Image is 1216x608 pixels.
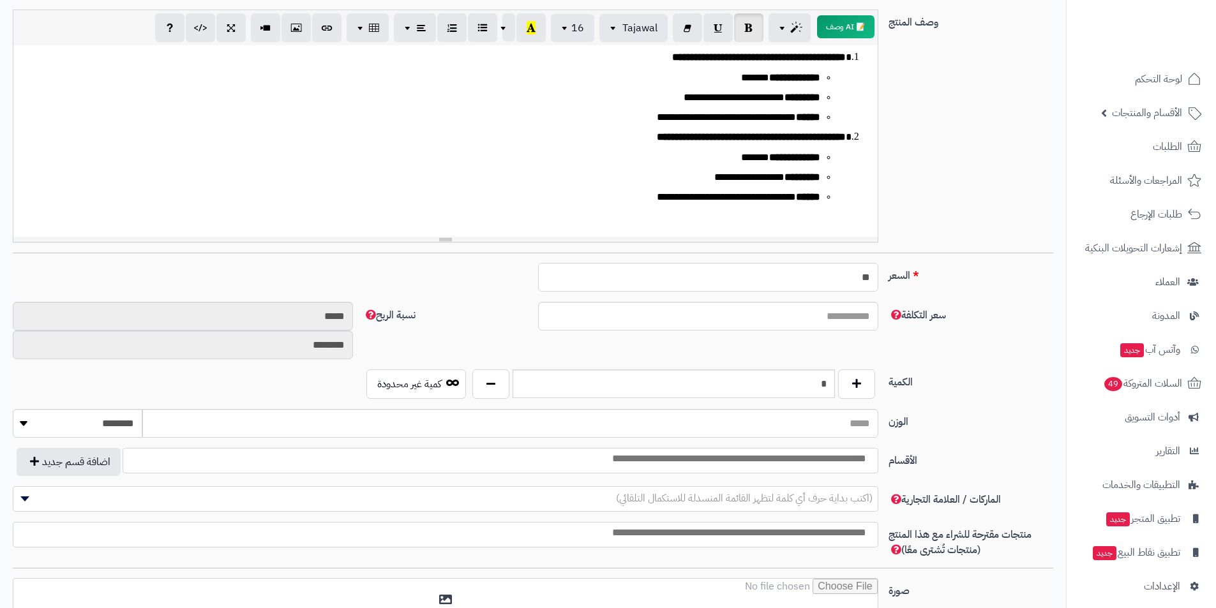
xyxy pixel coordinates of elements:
[1144,577,1180,595] span: الإعدادات
[1156,442,1180,460] span: التقارير
[1130,205,1182,223] span: طلبات الإرجاع
[1135,70,1182,88] span: لوحة التحكم
[1110,172,1182,189] span: المراجعات والأسئلة
[622,20,657,36] span: Tajawal
[1120,343,1144,357] span: جديد
[1074,131,1208,162] a: الطلبات
[1093,546,1116,560] span: جديد
[883,409,1058,429] label: الوزن
[599,14,668,42] button: Tajawal
[616,491,873,506] span: (اكتب بداية حرف أي كلمة لتظهر القائمة المنسدلة للاستكمال التلقائي)
[1074,64,1208,94] a: لوحة التحكم
[1106,512,1130,526] span: جديد
[1105,510,1180,528] span: تطبيق المتجر
[889,527,1032,558] span: منتجات مقترحة للشراء مع هذا المنتج (منتجات تُشترى معًا)
[571,20,584,36] span: 16
[883,263,1058,283] label: السعر
[1074,436,1208,466] a: التقارير
[17,448,121,476] button: اضافة قسم جديد
[1103,374,1182,392] span: السلات المتروكة
[1112,104,1182,122] span: الأقسام والمنتجات
[1074,470,1208,500] a: التطبيقات والخدمات
[1074,368,1208,399] a: السلات المتروكة49
[1129,36,1204,63] img: logo-2.png
[1074,334,1208,365] a: وآتس آبجديد
[889,308,946,323] span: سعر التكلفة
[889,492,1001,507] span: الماركات / العلامة التجارية
[1074,571,1208,602] a: الإعدادات
[1074,503,1208,534] a: تطبيق المتجرجديد
[1102,476,1180,494] span: التطبيقات والخدمات
[883,10,1058,30] label: وصف المنتج
[817,15,874,38] button: 📝 AI وصف
[883,369,1058,390] label: الكمية
[1074,233,1208,263] a: إشعارات التحويلات البنكية
[1074,199,1208,230] a: طلبات الإرجاع
[1074,300,1208,331] a: المدونة
[1155,273,1180,291] span: العملاء
[1074,537,1208,568] a: تطبيق نقاط البيعجديد
[883,448,1058,468] label: الأقسام
[1125,408,1180,426] span: أدوات التسويق
[1092,544,1180,561] span: تطبيق نقاط البيع
[1153,138,1182,156] span: الطلبات
[1104,377,1122,391] span: 49
[551,14,594,42] button: 16
[1074,402,1208,433] a: أدوات التسويق
[1152,307,1180,325] span: المدونة
[1074,165,1208,196] a: المراجعات والأسئلة
[1074,267,1208,297] a: العملاء
[1119,341,1180,359] span: وآتس آب
[363,308,416,323] span: نسبة الربح
[883,578,1058,598] label: صورة
[1085,239,1182,257] span: إشعارات التحويلات البنكية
